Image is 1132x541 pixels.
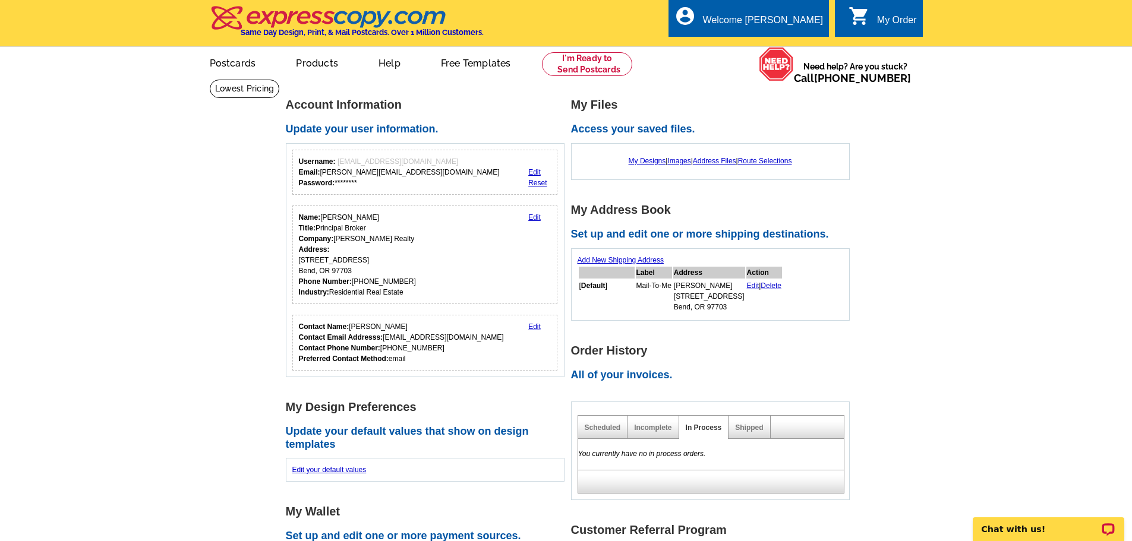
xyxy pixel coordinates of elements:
div: Your personal details. [292,205,558,304]
a: In Process [686,423,722,432]
strong: Phone Number: [299,277,352,286]
strong: Name: [299,213,321,222]
h2: Access your saved files. [571,123,856,136]
div: [PERSON_NAME] Principal Broker [PERSON_NAME] Realty [STREET_ADDRESS] Bend, OR 97703 [PHONE_NUMBER... [299,212,416,298]
h1: Account Information [286,99,571,111]
div: My Order [877,15,917,31]
td: Mail-To-Me [636,280,672,313]
strong: Email: [299,168,320,176]
a: Images [667,157,690,165]
h4: Same Day Design, Print, & Mail Postcards. Over 1 Million Customers. [241,28,484,37]
h1: Customer Referral Program [571,524,856,536]
a: Edit [528,322,541,331]
div: Welcome [PERSON_NAME] [703,15,823,31]
b: Default [581,281,606,290]
a: Delete [761,281,781,290]
strong: Title: [299,224,316,232]
strong: Preferred Contact Method: [299,355,389,363]
a: Products [277,48,357,76]
div: Your login information. [292,150,558,195]
h1: My Design Preferences [286,401,571,413]
td: [ ] [579,280,635,313]
th: Address [673,267,745,279]
div: [PERSON_NAME][EMAIL_ADDRESS][DOMAIN_NAME] ******** [299,156,500,188]
h2: All of your invoices. [571,369,856,382]
a: Edit [528,168,541,176]
strong: Username: [299,157,336,166]
strong: Contact Phone Number: [299,344,380,352]
span: Need help? Are you stuck? [794,61,917,84]
a: Add New Shipping Address [578,256,664,264]
iframe: LiveChat chat widget [965,504,1132,541]
a: Edit your default values [292,466,367,474]
strong: Password: [299,179,335,187]
a: Scheduled [585,423,621,432]
a: Route Selections [738,157,792,165]
em: You currently have no in process orders. [578,450,706,458]
a: Incomplete [634,423,671,432]
h2: Update your default values that show on design templates [286,425,571,451]
td: [PERSON_NAME] [STREET_ADDRESS] Bend, OR 97703 [673,280,745,313]
strong: Industry: [299,288,329,296]
a: Reset [528,179,547,187]
a: [PHONE_NUMBER] [814,72,911,84]
h2: Update your user information. [286,123,571,136]
a: Postcards [191,48,275,76]
span: [EMAIL_ADDRESS][DOMAIN_NAME] [338,157,458,166]
strong: Contact Name: [299,322,349,331]
div: Who should we contact regarding order issues? [292,315,558,371]
strong: Address: [299,245,330,254]
strong: Contact Email Addresss: [299,333,383,341]
a: Free Templates [422,48,530,76]
strong: Company: [299,235,334,243]
h1: Order History [571,344,856,357]
a: Address Files [693,157,736,165]
a: Edit [528,213,541,222]
a: Same Day Design, Print, & Mail Postcards. Over 1 Million Customers. [210,14,484,37]
h2: Set up and edit one or more shipping destinations. [571,228,856,241]
td: | [746,280,783,313]
th: Label [636,267,672,279]
a: Edit [747,281,759,290]
a: Shipped [735,423,763,432]
h1: My Wallet [286,505,571,518]
div: [PERSON_NAME] [EMAIL_ADDRESS][DOMAIN_NAME] [PHONE_NUMBER] email [299,321,504,364]
span: Call [794,72,911,84]
img: help [759,47,794,81]
div: | | | [578,150,843,172]
a: My Designs [629,157,666,165]
a: Help [360,48,420,76]
h1: My Address Book [571,204,856,216]
i: account_circle [674,5,696,27]
th: Action [746,267,783,279]
i: shopping_cart [849,5,870,27]
a: shopping_cart My Order [849,13,917,28]
h1: My Files [571,99,856,111]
